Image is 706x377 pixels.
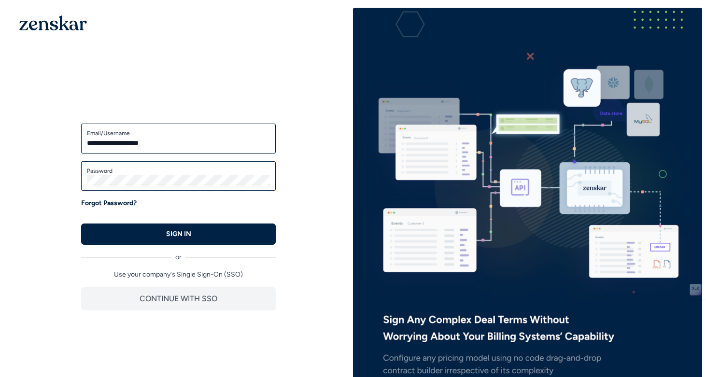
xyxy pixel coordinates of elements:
[81,223,276,245] button: SIGN IN
[81,287,276,310] button: CONTINUE WITH SSO
[81,270,276,279] p: Use your company's Single Sign-On (SSO)
[166,229,191,239] p: SIGN IN
[87,167,270,175] label: Password
[81,245,276,262] div: or
[87,129,270,137] label: Email/Username
[19,15,87,30] img: 1OGAJ2xQqyY4LXKgY66KYq0eOWRCkrZdAb3gUhuVAqdWPZE9SRJmCz+oDMSn4zDLXe31Ii730ItAGKgCKgCCgCikA4Av8PJUP...
[81,198,137,208] a: Forgot Password?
